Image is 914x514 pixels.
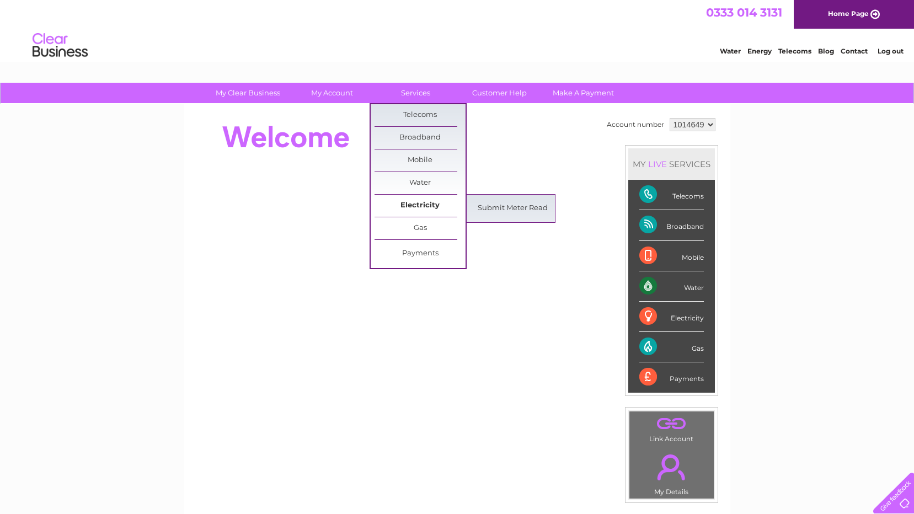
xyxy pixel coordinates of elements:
div: Electricity [639,302,704,332]
div: Water [639,271,704,302]
a: Blog [818,47,834,55]
a: Energy [747,47,772,55]
img: logo.png [32,29,88,62]
td: My Details [629,445,714,499]
a: My Clear Business [202,83,293,103]
td: Account number [604,115,667,134]
div: MY SERVICES [628,148,715,180]
a: Water [720,47,741,55]
a: Telecoms [778,47,811,55]
div: Telecoms [639,180,704,210]
a: Mobile [375,149,466,172]
a: . [632,448,711,486]
a: My Account [286,83,377,103]
div: Gas [639,332,704,362]
a: Customer Help [454,83,545,103]
a: Gas [375,217,466,239]
a: Electricity [375,195,466,217]
div: Clear Business is a trading name of Verastar Limited (registered in [GEOGRAPHIC_DATA] No. 3667643... [197,6,718,53]
a: Services [370,83,461,103]
a: Water [375,172,466,194]
div: Broadband [639,210,704,240]
a: Make A Payment [538,83,629,103]
a: 0333 014 3131 [706,6,782,19]
div: Payments [639,362,704,392]
a: Contact [841,47,868,55]
a: Broadband [375,127,466,149]
a: Telecoms [375,104,466,126]
a: Submit Meter Read [467,197,558,219]
a: Payments [375,243,466,265]
div: Mobile [639,241,704,271]
a: . [632,414,711,433]
td: Link Account [629,411,714,446]
div: LIVE [646,159,669,169]
a: Log out [878,47,904,55]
